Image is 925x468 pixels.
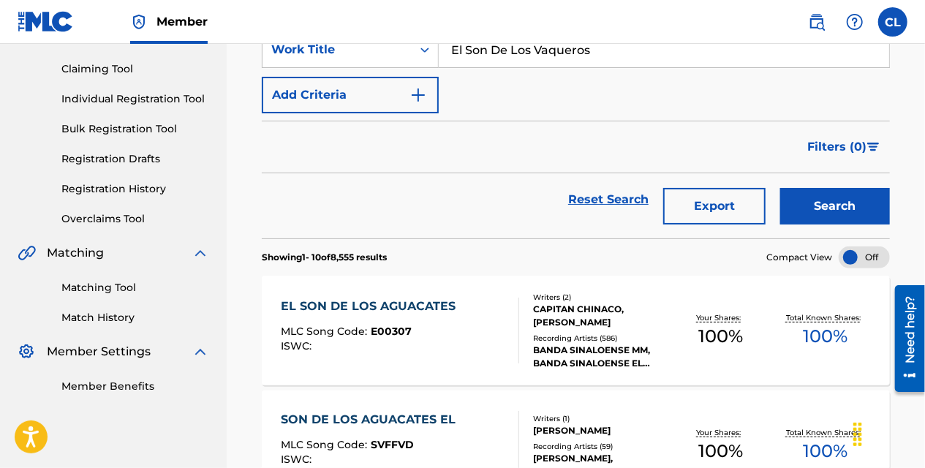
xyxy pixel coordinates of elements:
div: CAPITAN CHINACO, [PERSON_NAME] [533,303,668,329]
span: 100 % [698,323,743,350]
span: Member Settings [47,343,151,361]
a: Reset Search [561,184,656,216]
img: filter [867,143,880,151]
img: Member Settings [18,343,35,361]
img: expand [192,343,209,361]
form: Search Form [262,31,890,238]
a: Match History [61,310,209,325]
span: SVFFVD [371,438,414,451]
img: expand [192,244,209,262]
span: ISWC : [281,453,315,466]
p: Total Known Shares: [786,312,864,323]
span: MLC Song Code : [281,438,371,451]
button: Filters (0) [798,129,890,165]
a: Overclaims Tool [61,211,209,227]
img: help [846,13,864,31]
div: Writers ( 2 ) [533,292,668,303]
img: Matching [18,244,36,262]
iframe: Resource Center [884,280,925,398]
a: Registration Drafts [61,151,209,167]
img: Top Rightsholder [130,13,148,31]
p: Showing 1 - 10 of 8,555 results [262,251,387,264]
div: BANDA SINALOENSE MM, BANDA SINALOENSE EL RECODO DE [PERSON_NAME], [PERSON_NAME] SINALOENSE MM, [P... [533,344,668,370]
div: Recording Artists ( 586 ) [533,333,668,344]
span: Member [156,13,208,30]
span: Matching [47,244,104,262]
a: Bulk Registration Tool [61,121,209,137]
img: MLC Logo [18,11,74,32]
img: 9d2ae6d4665cec9f34b9.svg [409,86,427,104]
a: Matching Tool [61,280,209,295]
button: Search [780,188,890,224]
div: Writers ( 1 ) [533,413,668,424]
a: Registration History [61,181,209,197]
span: ISWC : [281,339,315,352]
img: search [808,13,826,31]
div: Work Title [271,41,403,58]
div: EL SON DE LOS AGUACATES [281,298,463,315]
span: 100 % [803,438,847,464]
p: Your Shares: [697,312,745,323]
p: Your Shares: [697,427,745,438]
span: 100 % [803,323,847,350]
a: Claiming Tool [61,61,209,77]
a: Public Search [802,7,831,37]
span: E00307 [371,325,412,338]
div: SON DE LOS AGUACATES EL [281,411,507,429]
span: 100 % [698,438,743,464]
p: Total Known Shares: [786,427,864,438]
div: Drag [846,412,869,456]
iframe: Chat Widget [852,398,925,468]
div: Recording Artists ( 59 ) [533,441,668,452]
div: [PERSON_NAME] [533,424,668,437]
a: Individual Registration Tool [61,91,209,107]
a: Member Benefits [61,379,209,394]
button: Add Criteria [262,77,439,113]
div: Help [840,7,869,37]
span: Compact View [766,251,832,264]
div: User Menu [878,7,907,37]
a: EL SON DE LOS AGUACATESMLC Song Code:E00307ISWC:Writers (2)CAPITAN CHINACO, [PERSON_NAME]Recordin... [262,276,890,385]
span: Filters ( 0 ) [807,138,867,156]
button: Export [663,188,766,224]
span: MLC Song Code : [281,325,371,338]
